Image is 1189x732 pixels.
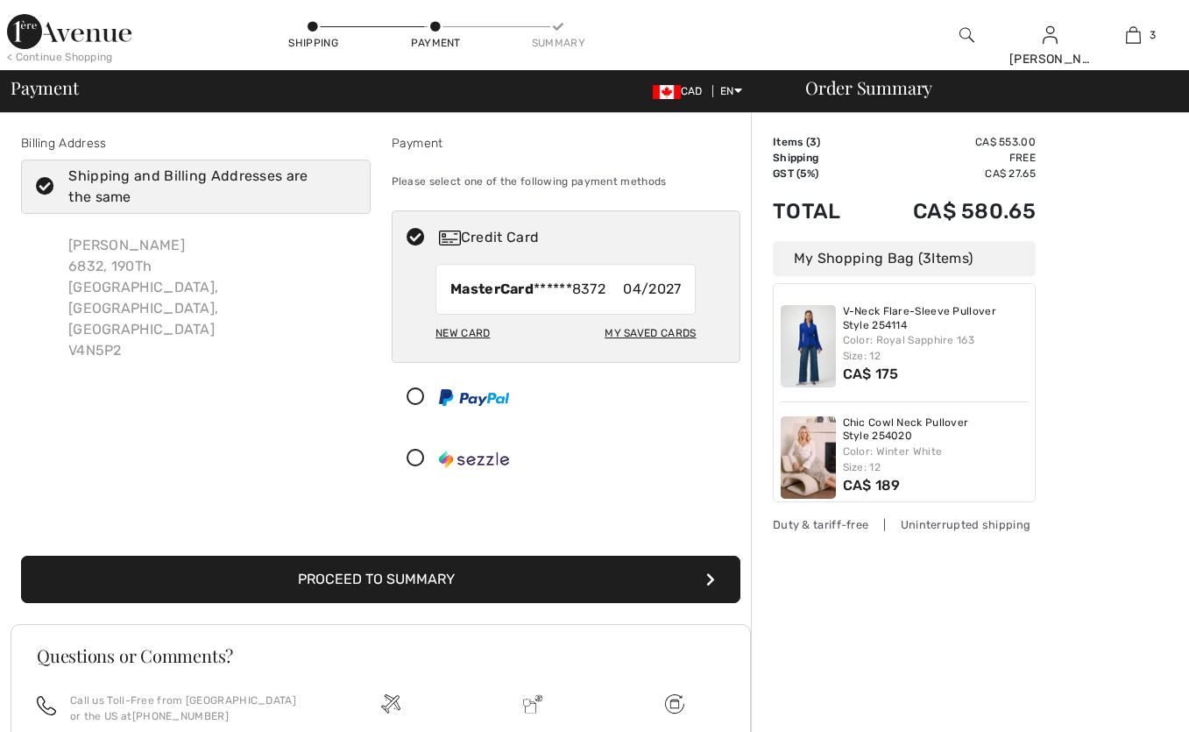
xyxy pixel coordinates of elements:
[287,35,340,51] div: Shipping
[1009,50,1091,68] div: [PERSON_NAME]
[959,25,974,46] img: search the website
[843,477,901,494] span: CA$ 189
[843,444,1029,475] div: Color: Winter White Size: 12
[781,416,836,499] img: Chic Cowl Neck Pullover Style 254020
[773,241,1036,276] div: My Shopping Bag ( Items)
[843,305,1029,332] a: V-Neck Flare-Sleeve Pullover Style 254114
[435,318,490,348] div: New Card
[37,696,56,715] img: call
[7,14,131,49] img: 1ère Avenue
[54,221,371,375] div: [PERSON_NAME] 6832, 190Th [GEOGRAPHIC_DATA], [GEOGRAPHIC_DATA], [GEOGRAPHIC_DATA] V4N5P2
[1043,26,1058,43] a: Sign In
[37,647,725,664] h3: Questions or Comments?
[773,181,867,241] td: Total
[70,693,299,724] p: Call us Toll-Free from [GEOGRAPHIC_DATA] or the US at
[381,694,400,714] img: Free shipping on orders over $99
[781,305,836,387] img: V-Neck Flare-Sleeve Pullover Style 254114
[439,227,728,248] div: Credit Card
[1043,25,1058,46] img: My Info
[773,134,867,150] td: Items ( )
[1150,27,1156,43] span: 3
[784,79,1178,96] div: Order Summary
[867,150,1036,166] td: Free
[653,85,710,97] span: CAD
[392,160,741,203] div: Please select one of the following payment methods
[773,166,867,181] td: GST (5%)
[867,181,1036,241] td: CA$ 580.65
[21,134,371,153] div: Billing Address
[21,556,740,603] button: Proceed to Summary
[409,35,462,51] div: Payment
[867,166,1036,181] td: CA$ 27.65
[68,166,343,208] div: Shipping and Billing Addresses are the same
[623,279,681,300] span: 04/2027
[843,332,1029,364] div: Color: Royal Sapphire 163 Size: 12
[439,389,509,406] img: PayPal
[843,366,899,382] span: CA$ 175
[923,250,931,267] span: 3
[653,85,681,99] img: Canadian Dollar
[665,694,684,714] img: Free shipping on orders over $99
[11,79,78,96] span: Payment
[773,150,867,166] td: Shipping
[1093,25,1174,46] a: 3
[132,710,229,722] a: [PHONE_NUMBER]
[7,49,113,65] div: < Continue Shopping
[843,416,1029,444] a: Chic Cowl Neck Pullover Style 254020
[439,231,461,245] img: Credit Card
[810,136,817,148] span: 3
[1126,25,1141,46] img: My Bag
[392,134,741,153] div: Payment
[532,35,584,51] div: Summary
[439,451,509,468] img: Sezzle
[523,694,542,714] img: Delivery is a breeze since we pay the duties!
[605,318,696,348] div: My Saved Cards
[867,134,1036,150] td: CA$ 553.00
[450,281,534,297] strong: MasterCard
[773,516,1036,533] div: Duty & tariff-free | Uninterrupted shipping
[720,85,742,97] span: EN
